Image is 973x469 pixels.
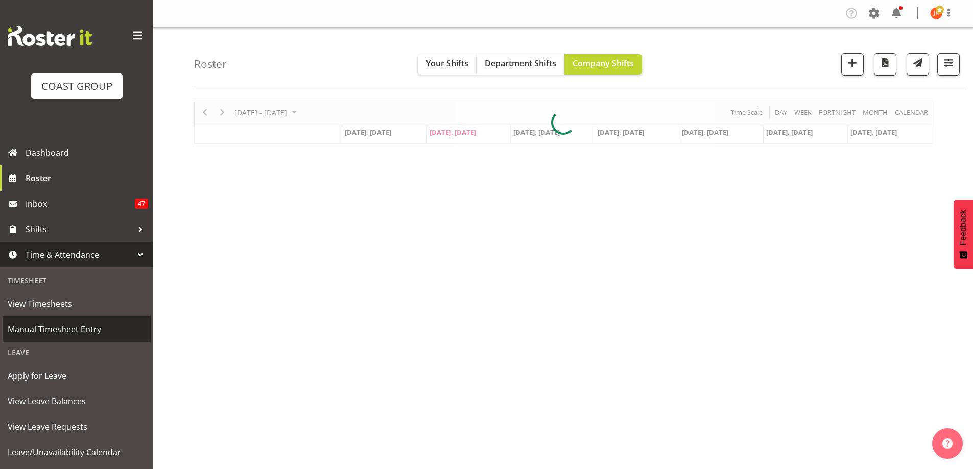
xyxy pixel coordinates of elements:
[26,247,133,262] span: Time & Attendance
[841,53,864,76] button: Add a new shift
[477,54,564,75] button: Department Shifts
[3,414,151,439] a: View Leave Requests
[3,342,151,363] div: Leave
[3,316,151,342] a: Manual Timesheet Entry
[8,419,146,434] span: View Leave Requests
[8,296,146,311] span: View Timesheets
[959,210,968,245] span: Feedback
[3,291,151,316] a: View Timesheets
[3,439,151,465] a: Leave/Unavailability Calendar
[874,53,896,76] button: Download a PDF of the roster according to the set date range.
[8,368,146,383] span: Apply for Leave
[937,53,960,76] button: Filter Shifts
[564,54,642,75] button: Company Shifts
[485,58,556,69] span: Department Shifts
[26,145,148,160] span: Dashboard
[8,26,92,46] img: Rosterit website logo
[930,7,942,19] img: joe-kalantakusuwan-kalantakusuwan8781.jpg
[3,388,151,414] a: View Leave Balances
[426,58,468,69] span: Your Shifts
[8,393,146,409] span: View Leave Balances
[26,170,148,186] span: Roster
[954,200,973,269] button: Feedback - Show survey
[3,363,151,388] a: Apply for Leave
[26,196,135,211] span: Inbox
[942,438,953,449] img: help-xxl-2.png
[41,79,112,94] div: COAST GROUP
[135,199,148,209] span: 47
[907,53,929,76] button: Send a list of all shifts for the selected filtered period to all rostered employees.
[8,445,146,460] span: Leave/Unavailability Calendar
[26,221,133,237] span: Shifts
[194,58,227,70] h4: Roster
[8,322,146,337] span: Manual Timesheet Entry
[573,58,634,69] span: Company Shifts
[3,270,151,291] div: Timesheet
[418,54,477,75] button: Your Shifts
